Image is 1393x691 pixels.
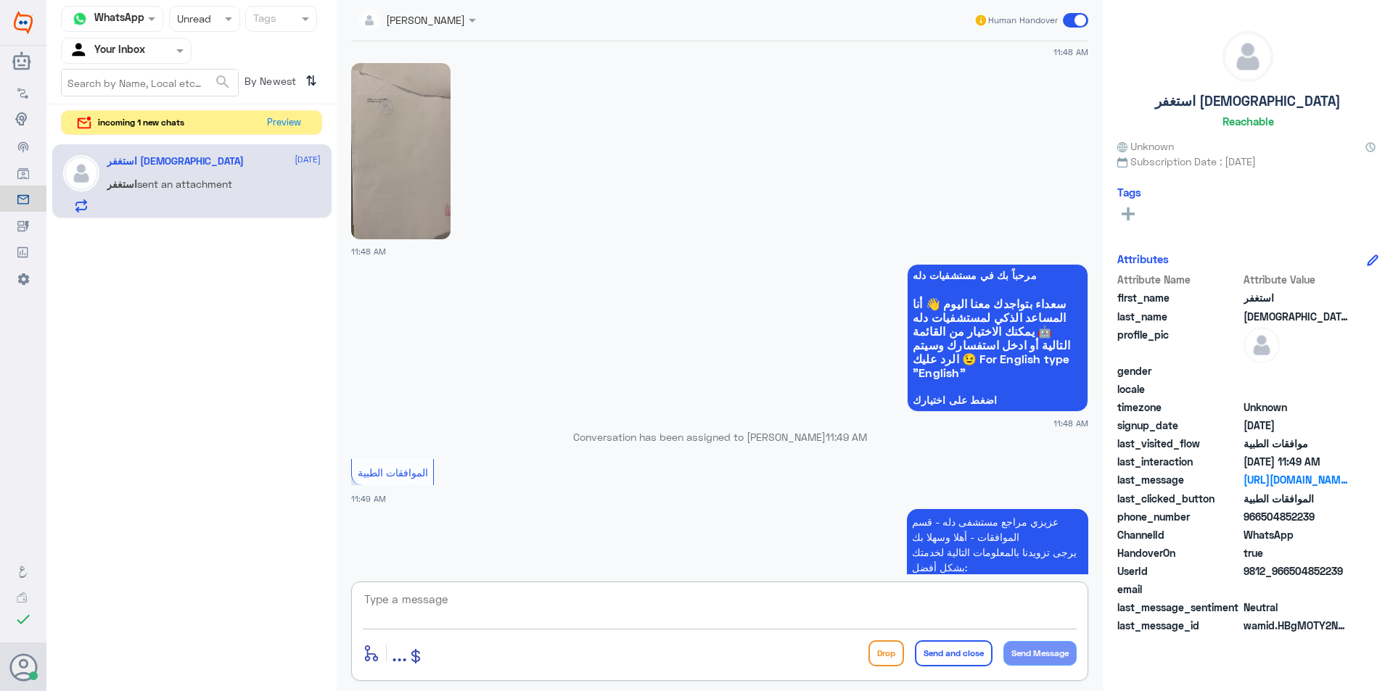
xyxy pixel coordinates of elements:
[1117,309,1241,324] span: last_name
[239,69,300,98] span: By Newest
[1244,600,1349,615] span: 0
[260,111,307,135] button: Preview
[1244,618,1349,633] span: wamid.HBgMOTY2NTA0ODUyMjM5FQIAEhgUM0FENzcyN0I1MzYzNUM3QjU4OTgA
[1117,154,1378,169] span: Subscription Date : [DATE]
[913,394,1082,406] span: اضغط على اختيارك
[1244,327,1280,363] img: defaultAdmin.png
[1117,618,1241,633] span: last_message_id
[1117,491,1241,506] span: last_clicked_button
[1244,472,1349,487] a: [URL][DOMAIN_NAME]
[1244,454,1349,469] span: 2025-09-07T08:49:10.468Z
[1244,527,1349,542] span: 2
[1244,582,1349,597] span: null
[1223,115,1274,128] h6: Reachable
[98,116,184,129] span: incoming 1 new chats
[9,653,37,681] button: Avatar
[1244,309,1349,324] span: الله
[1117,600,1241,615] span: last_message_sentiment
[988,14,1058,27] span: Human Handover
[351,429,1088,444] p: Conversation has been assigned to [PERSON_NAME]
[1244,290,1349,305] span: استغفر
[1244,545,1349,560] span: true
[1223,32,1273,81] img: defaultAdmin.png
[1117,563,1241,579] span: UserId
[1155,93,1341,109] h5: استغفر [DEMOGRAPHIC_DATA]
[868,640,904,666] button: Drop
[69,8,91,30] img: whatsapp.png
[1244,363,1349,378] span: null
[1244,400,1349,415] span: Unknown
[107,178,137,190] span: استغفر
[1244,436,1349,451] span: موافقات الطبية
[1117,509,1241,524] span: phone_number
[1053,417,1088,429] span: 11:48 AM
[1244,272,1349,287] span: Attribute Value
[392,637,407,669] button: ...
[358,466,428,479] span: الموافقات الطبية
[14,11,33,34] img: Widebot Logo
[1244,509,1349,524] span: 966504852239
[1117,186,1141,199] h6: Tags
[69,40,91,62] img: yourInbox.svg
[913,297,1082,379] span: سعداء بتواجدك معنا اليوم 👋 أنا المساعد الذكي لمستشفيات دله 🤖 يمكنك الاختيار من القائمة التالية أو...
[1244,381,1349,397] span: null
[1003,641,1077,666] button: Send Message
[913,270,1082,281] span: مرحباً بك في مستشفيات دله
[351,247,386,256] span: 11:48 AM
[1117,252,1169,265] h6: Attributes
[1244,418,1349,433] span: 2025-02-19T10:07:28.18Z
[392,640,407,666] span: ...
[107,155,244,167] h5: استغفر الله
[295,153,321,166] span: [DATE]
[305,69,317,93] i: ⇅
[1117,472,1241,487] span: last_message
[214,73,231,91] span: search
[351,63,451,239] img: 2312298825895649.jpg
[826,431,867,443] span: 11:49 AM
[1117,381,1241,397] span: locale
[1244,563,1349,579] span: 9812_966504852239
[1117,363,1241,378] span: gender
[915,640,993,666] button: Send and close
[351,494,386,503] span: 11:49 AM
[1117,290,1241,305] span: first_name
[1117,454,1241,469] span: last_interaction
[1053,46,1088,58] span: 11:48 AM
[1117,327,1241,360] span: profile_pic
[63,155,99,191] img: defaultAdmin.png
[1117,400,1241,415] span: timezone
[1117,138,1174,154] span: Unknown
[1117,418,1241,433] span: signup_date
[137,178,232,190] span: sent an attachment
[1117,436,1241,451] span: last_visited_flow
[1117,545,1241,560] span: HandoverOn
[1117,527,1241,542] span: ChannelId
[15,611,32,628] i: check
[251,10,276,29] div: Tags
[214,70,231,94] button: search
[62,70,238,96] input: Search by Name, Local etc…
[1244,491,1349,506] span: الموافقات الطبية
[1117,582,1241,597] span: email
[1117,272,1241,287] span: Attribute Name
